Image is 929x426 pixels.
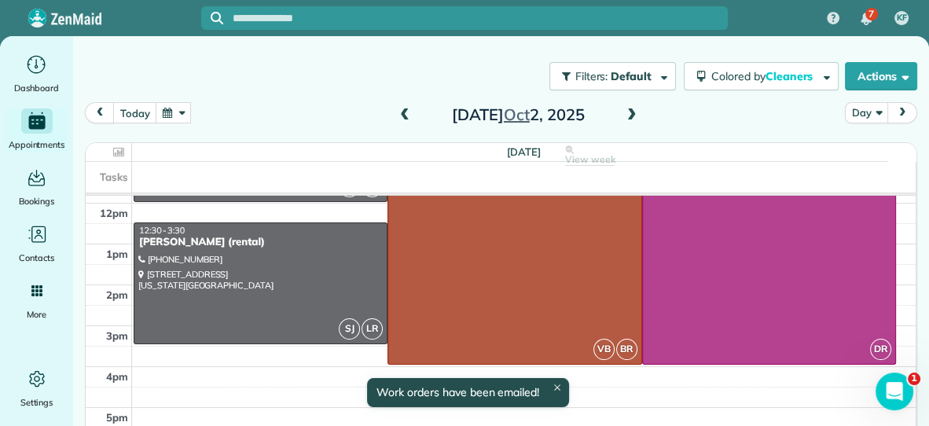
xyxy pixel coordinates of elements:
[420,106,616,123] h2: [DATE] 2, 2025
[6,165,67,209] a: Bookings
[100,207,128,219] span: 12pm
[504,105,530,124] span: Oct
[85,102,115,123] button: prev
[908,373,920,385] span: 1
[507,145,541,158] span: [DATE]
[20,395,53,410] span: Settings
[6,222,67,266] a: Contacts
[201,12,223,24] button: Focus search
[139,225,185,236] span: 12:30 - 3:30
[339,318,360,340] span: SJ
[845,102,888,123] button: Day
[887,102,917,123] button: next
[611,69,652,83] span: Default
[850,2,883,36] div: 7 unread notifications
[870,339,891,360] span: DR
[575,69,608,83] span: Filters:
[113,102,156,123] button: today
[542,62,676,90] a: Filters: Default
[106,248,128,260] span: 1pm
[211,12,223,24] svg: Focus search
[616,339,637,360] span: BR
[876,373,913,410] iframe: Intercom live chat
[6,366,67,410] a: Settings
[9,137,65,152] span: Appointments
[106,329,128,342] span: 3pm
[6,108,67,152] a: Appointments
[106,411,128,424] span: 5pm
[14,80,59,96] span: Dashboard
[6,52,67,96] a: Dashboard
[711,69,818,83] span: Colored by
[106,288,128,301] span: 2pm
[565,153,615,166] span: View week
[19,193,55,209] span: Bookings
[100,171,128,183] span: Tasks
[868,8,874,20] span: 7
[106,370,128,383] span: 4pm
[362,318,383,340] span: LR
[27,307,46,322] span: More
[19,250,54,266] span: Contacts
[684,62,839,90] button: Colored byCleaners
[766,69,816,83] span: Cleaners
[897,12,907,24] span: KF
[367,378,569,407] div: Work orders have been emailed!
[138,236,383,249] div: [PERSON_NAME] (rental)
[549,62,676,90] button: Filters: Default
[593,339,615,360] span: VB
[845,62,917,90] button: Actions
